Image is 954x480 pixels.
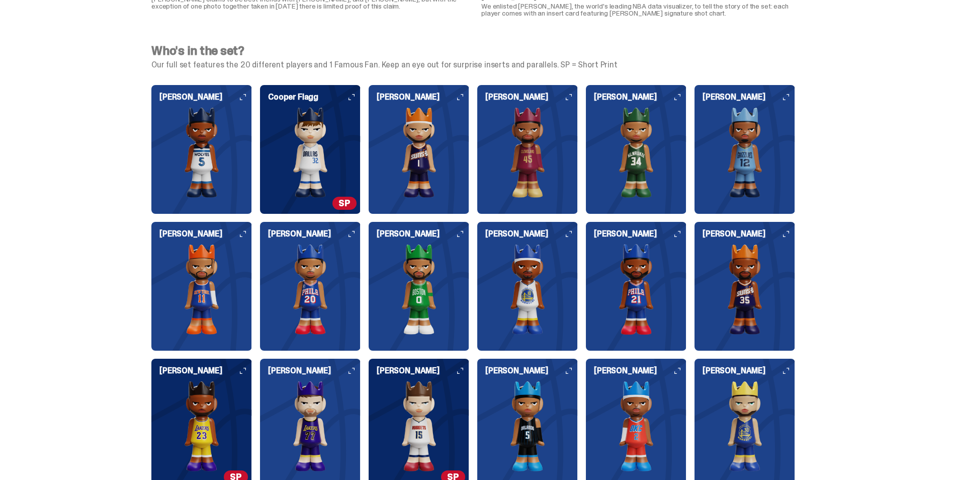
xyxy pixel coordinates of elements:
[260,244,361,335] img: card image
[477,381,578,471] img: card image
[159,230,252,238] h6: [PERSON_NAME]
[485,367,578,375] h6: [PERSON_NAME]
[332,197,357,210] span: SP
[586,381,686,471] img: card image
[151,45,795,57] h4: Who's in the set?
[703,93,795,101] h6: [PERSON_NAME]
[151,244,252,335] img: card image
[151,61,795,69] p: Our full set features the 20 different players and 1 Famous Fan. Keep an eye out for surprise ins...
[594,367,686,375] h6: [PERSON_NAME]
[703,367,795,375] h6: [PERSON_NAME]
[377,93,469,101] h6: [PERSON_NAME]
[369,107,469,198] img: card image
[260,107,361,198] img: card image
[481,3,795,17] p: We enlisted [PERSON_NAME], the world's leading NBA data visualizer, to tell the story of the set:...
[586,107,686,198] img: card image
[485,230,578,238] h6: [PERSON_NAME]
[695,381,795,471] img: card image
[477,244,578,335] img: card image
[268,367,361,375] h6: [PERSON_NAME]
[477,107,578,198] img: card image
[159,367,252,375] h6: [PERSON_NAME]
[377,230,469,238] h6: [PERSON_NAME]
[268,230,361,238] h6: [PERSON_NAME]
[594,93,686,101] h6: [PERSON_NAME]
[594,230,686,238] h6: [PERSON_NAME]
[377,367,469,375] h6: [PERSON_NAME]
[586,244,686,335] img: card image
[485,93,578,101] h6: [PERSON_NAME]
[260,381,361,471] img: card image
[695,107,795,198] img: card image
[268,93,361,101] h6: Cooper Flagg
[703,230,795,238] h6: [PERSON_NAME]
[369,244,469,335] img: card image
[151,381,252,471] img: card image
[369,381,469,471] img: card image
[695,244,795,335] img: card image
[159,93,252,101] h6: [PERSON_NAME]
[151,107,252,198] img: card image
